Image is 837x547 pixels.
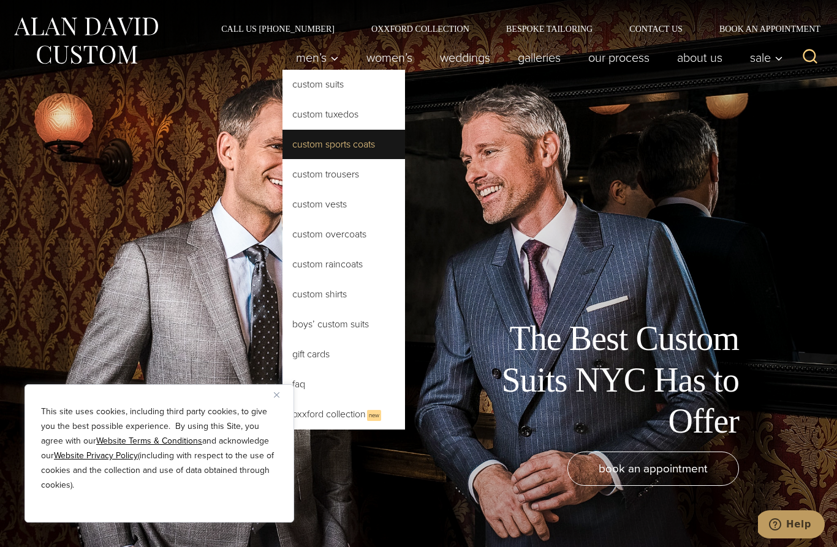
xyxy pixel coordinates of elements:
iframe: Opens a widget where you can chat to one of our agents [758,510,825,541]
a: Custom Overcoats [282,220,405,249]
button: Child menu of Sale [737,45,790,70]
a: Contact Us [611,24,701,33]
a: Call Us [PHONE_NUMBER] [203,24,353,33]
span: book an appointment [599,460,708,477]
a: Gift Cards [282,340,405,369]
a: Oxxford Collection [353,24,488,33]
p: This site uses cookies, including third party cookies, to give you the best possible experience. ... [41,404,278,493]
button: Child menu of Men’s [282,45,353,70]
a: Website Terms & Conditions [96,434,202,447]
span: New [367,410,381,421]
h1: The Best Custom Suits NYC Has to Offer [463,318,739,442]
nav: Secondary Navigation [203,24,825,33]
a: FAQ [282,370,405,399]
a: book an appointment [567,452,739,486]
a: Custom Raincoats [282,250,405,279]
img: Alan David Custom [12,13,159,68]
a: Boys’ Custom Suits [282,310,405,339]
button: View Search Form [795,43,825,72]
a: Website Privacy Policy [54,449,138,462]
a: Custom Trousers [282,160,405,189]
a: Our Process [575,45,664,70]
a: Custom Tuxedos [282,100,405,129]
a: weddings [426,45,504,70]
a: Galleries [504,45,575,70]
a: About Us [664,45,737,70]
a: Custom Shirts [282,280,405,309]
a: Custom Sports Coats [282,130,405,159]
a: Custom Suits [282,70,405,99]
button: Close [274,387,289,402]
a: Custom Vests [282,190,405,219]
a: Oxxford CollectionNew [282,400,405,430]
a: Women’s [353,45,426,70]
img: Close [274,392,279,398]
a: Bespoke Tailoring [488,24,611,33]
a: Book an Appointment [701,24,825,33]
nav: Primary Navigation [282,45,790,70]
